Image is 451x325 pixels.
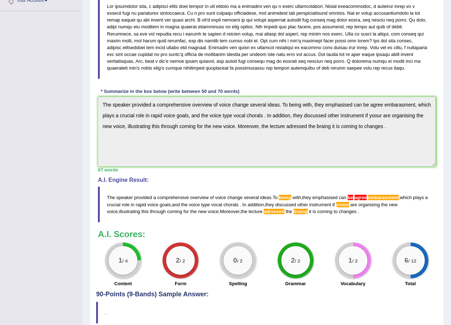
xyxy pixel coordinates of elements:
[107,195,115,200] span: The
[131,202,135,207] span: in
[265,202,274,207] span: they
[313,195,338,200] span: emphasised
[243,202,246,207] span: In
[286,209,292,214] span: the
[180,259,185,264] small: / 2
[400,195,412,200] span: which
[175,280,187,287] label: Form
[339,209,356,214] span: changes
[239,202,240,207] span: Don’t put a space before the full stop. (did you mean: .)
[309,209,311,214] span: it
[220,209,239,214] span: Moreover
[339,195,346,200] span: can
[405,280,416,287] label: Total
[273,195,278,200] span: To
[153,195,156,200] span: a
[248,202,264,207] span: addition
[264,209,284,214] span: Possible spelling mistake found. (did you mean: addressed)
[389,202,398,207] span: new
[260,195,271,200] span: ideas
[297,202,308,207] span: other
[313,209,316,214] span: is
[332,202,335,207] span: if
[291,256,295,264] big: 2
[358,209,359,214] span: Don’t put a space before the full stop. (did you mean: .)
[353,195,354,200] span: There may an error in the verb form ‘be agree’. (did you mean: be agreed)
[317,209,332,214] span: coming
[181,202,188,207] span: the
[336,202,349,207] span: Possible spelling mistake found. (did you mean: your)
[408,259,417,264] small: / 12
[167,209,182,214] span: coming
[172,202,180,207] span: and
[107,202,121,207] span: crucial
[147,202,158,207] span: voice
[413,195,424,200] span: plays
[227,195,243,200] span: change
[340,280,365,287] label: Vocabulary
[249,209,263,214] span: lecture
[160,202,171,207] span: goals
[98,187,436,222] blockquote: . , , , , , . ,
[357,209,358,214] span: Don’t put a space before the full stop. (did you mean: .)
[157,195,189,200] span: comprehensive
[293,195,301,200] span: with
[309,202,331,207] span: instrument
[201,202,210,207] span: type
[176,256,180,264] big: 2
[241,209,247,214] span: the
[352,259,357,264] small: / 2
[114,280,132,287] label: Content
[98,177,436,183] h4: A.I. Engine Result:
[368,195,399,200] span: Possible spelling mistake found. (did you mean: embarrassment)
[233,256,237,264] big: 0
[107,209,118,214] span: voice
[237,259,243,264] small: / 2
[150,209,166,214] span: through
[240,202,241,207] span: Don’t put a space before the full stop. (did you mean: .)
[358,202,380,207] span: organising
[118,256,122,264] big: 1
[293,209,308,214] span: Possible spelling mistake found. (did you mean: brain)
[279,195,291,200] span: Did you mean “begin”?
[302,195,311,200] span: they
[348,195,353,200] span: There may an error in the verb form ‘be agree’. (did you mean: be agreed)
[96,302,437,324] blockquote: .
[210,195,214,200] span: of
[134,195,152,200] span: provided
[354,195,367,200] span: There may an error in the verb form ‘be agree’. (did you mean: be agreed)
[211,202,222,207] span: vocal
[98,88,242,95] div: * Summarize in the box below (write between 50 and 70 words)
[244,195,259,200] span: several
[381,202,387,207] span: the
[98,229,145,239] b: A.I. Scores:
[198,209,207,214] span: new
[136,202,146,207] span: rapid
[208,209,219,214] span: voice
[334,209,338,214] span: to
[215,195,226,200] span: voice
[122,259,128,264] small: / 4
[190,195,208,200] span: overview
[404,256,408,264] big: 6
[119,209,140,214] span: illustrating
[190,209,197,214] span: the
[224,202,239,207] span: chorals
[183,209,189,214] span: for
[285,280,306,287] label: Grammar
[116,195,133,200] span: speaker
[425,195,428,200] span: a
[122,202,130,207] span: role
[350,202,357,207] span: are
[295,259,300,264] small: / 2
[189,202,200,207] span: voice
[98,166,436,173] div: 67 words
[229,280,247,287] label: Spelling
[141,209,149,214] span: this
[348,256,352,264] big: 1
[275,202,296,207] span: discussed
